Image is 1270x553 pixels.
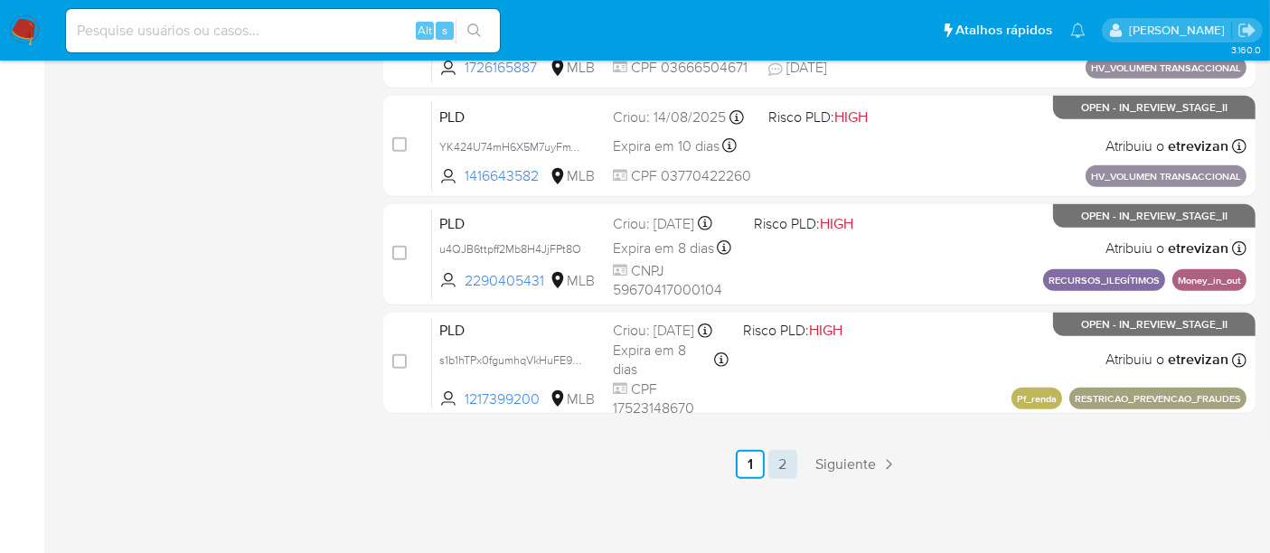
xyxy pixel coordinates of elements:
input: Pesquise usuários ou casos... [66,19,500,42]
span: Atalhos rápidos [955,21,1052,40]
a: Sair [1237,21,1256,40]
span: Alt [418,22,432,39]
a: Notificações [1070,23,1086,38]
p: erico.trevizan@mercadopago.com.br [1129,22,1231,39]
button: search-icon [456,18,493,43]
span: s [442,22,447,39]
span: 3.160.0 [1231,42,1261,57]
